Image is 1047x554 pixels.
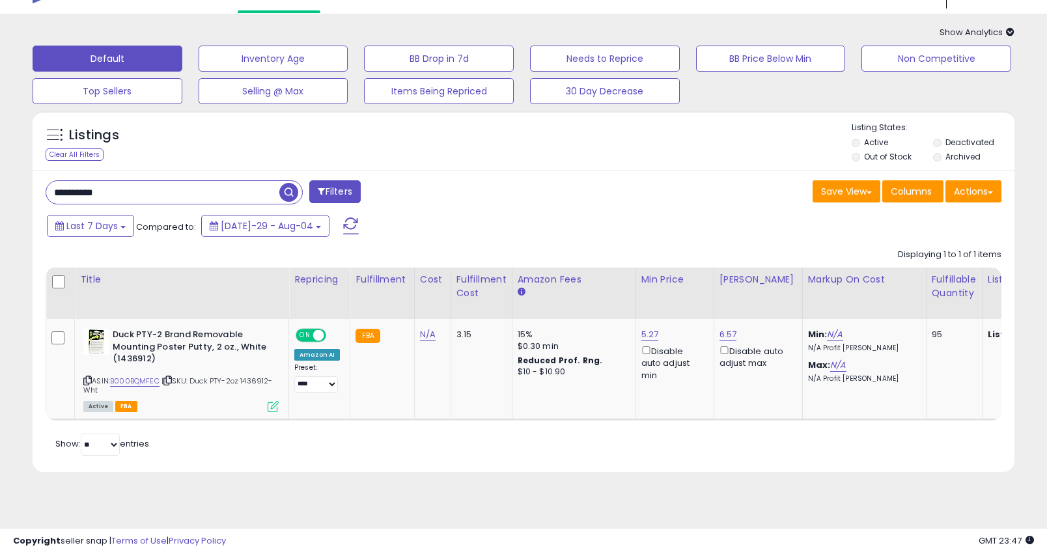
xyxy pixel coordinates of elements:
label: Deactivated [945,137,994,148]
span: [DATE]-29 - Aug-04 [221,219,313,232]
a: 6.57 [719,328,737,341]
button: 30 Day Decrease [530,78,680,104]
a: N/A [830,359,846,372]
button: Top Sellers [33,78,182,104]
a: N/A [827,328,843,341]
label: Out of Stock [864,151,912,162]
span: Columns [891,185,932,198]
a: Privacy Policy [169,534,226,547]
a: 5.27 [641,328,659,341]
button: Last 7 Days [47,215,134,237]
button: Items Being Repriced [364,78,514,104]
div: Fulfillment Cost [456,273,507,300]
b: Min: [808,328,828,340]
div: Amazon Fees [518,273,630,286]
span: Compared to: [136,221,196,233]
div: ASIN: [83,329,279,411]
button: Non Competitive [861,46,1011,72]
div: Clear All Filters [46,148,104,161]
div: Displaying 1 to 1 of 1 items [898,249,1001,261]
div: Cost [420,273,445,286]
div: Preset: [294,363,340,393]
div: Amazon AI [294,349,340,361]
button: Save View [813,180,880,202]
b: Reduced Prof. Rng. [518,355,603,366]
button: BB Drop in 7d [364,46,514,72]
div: $10 - $10.90 [518,367,626,378]
button: Selling @ Max [199,78,348,104]
div: Disable auto adjust min [641,344,704,381]
strong: Copyright [13,534,61,547]
button: Needs to Reprice [530,46,680,72]
button: Inventory Age [199,46,348,72]
button: [DATE]-29 - Aug-04 [201,215,329,237]
p: N/A Profit [PERSON_NAME] [808,344,916,353]
small: Amazon Fees. [518,286,525,298]
label: Active [864,137,888,148]
div: seller snap | | [13,535,226,547]
b: Duck PTY-2 Brand Removable Mounting Poster Putty, 2 oz., White (1436912) [113,329,271,368]
div: [PERSON_NAME] [719,273,797,286]
a: B000BQMFEC [110,376,160,387]
span: FBA [115,401,137,412]
button: BB Price Below Min [696,46,846,72]
span: 2025-08-12 23:47 GMT [979,534,1034,547]
span: ON [297,330,313,341]
h5: Listings [69,126,119,145]
b: Listed Price: [988,328,1047,340]
div: 95 [932,329,972,340]
span: Show Analytics [940,26,1014,38]
div: Fulfillment [356,273,408,286]
div: 3.15 [456,329,502,340]
p: N/A Profit [PERSON_NAME] [808,374,916,383]
div: Min Price [641,273,708,286]
div: Disable auto adjust max [719,344,792,369]
div: Title [80,273,283,286]
button: Actions [945,180,1001,202]
div: $0.30 min [518,340,626,352]
p: Listing States: [852,122,1015,134]
img: 51dignxGyWL._SL40_.jpg [83,329,109,355]
th: The percentage added to the cost of goods (COGS) that forms the calculator for Min & Max prices. [802,268,926,319]
button: Columns [882,180,943,202]
span: Last 7 Days [66,219,118,232]
span: Show: entries [55,437,149,450]
a: N/A [420,328,436,341]
div: Fulfillable Quantity [932,273,977,300]
span: All listings currently available for purchase on Amazon [83,401,113,412]
button: Default [33,46,182,72]
span: | SKU: Duck PTY-2oz 1436912-Wht [83,376,273,395]
button: Filters [309,180,360,203]
label: Archived [945,151,981,162]
div: Repricing [294,273,344,286]
div: 15% [518,329,626,340]
small: FBA [356,329,380,343]
div: Markup on Cost [808,273,921,286]
a: Terms of Use [111,534,167,547]
span: OFF [324,330,345,341]
b: Max: [808,359,831,371]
